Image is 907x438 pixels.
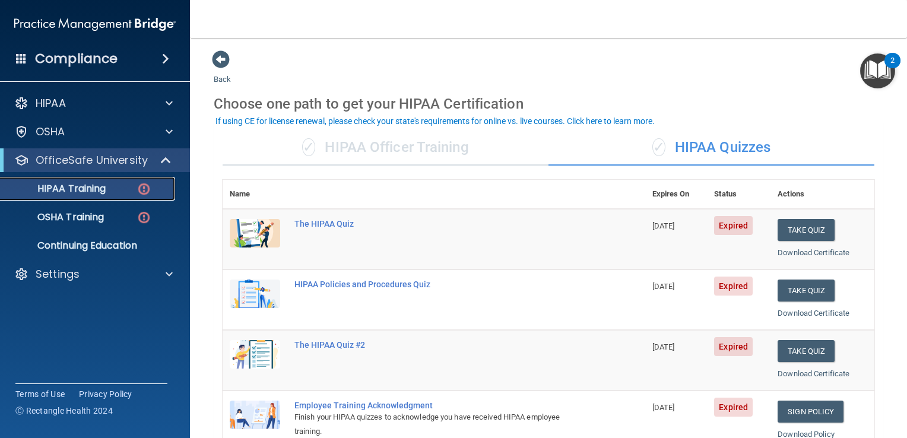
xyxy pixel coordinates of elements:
[890,61,895,76] div: 2
[714,216,753,235] span: Expired
[214,115,657,127] button: If using CE for license renewal, please check your state's requirements for online vs. live cours...
[36,153,148,167] p: OfficeSafe University
[14,125,173,139] a: OSHA
[778,219,835,241] button: Take Quiz
[214,61,231,84] a: Back
[294,340,586,350] div: The HIPAA Quiz #2
[778,340,835,362] button: Take Quiz
[714,337,753,356] span: Expired
[8,211,104,223] p: OSHA Training
[8,183,106,195] p: HIPAA Training
[137,210,151,225] img: danger-circle.6113f641.png
[223,180,287,209] th: Name
[778,248,849,257] a: Download Certificate
[294,280,586,289] div: HIPAA Policies and Procedures Quiz
[707,180,770,209] th: Status
[36,125,65,139] p: OSHA
[36,96,66,110] p: HIPAA
[652,403,675,412] span: [DATE]
[15,388,65,400] a: Terms of Use
[14,153,172,167] a: OfficeSafe University
[14,267,173,281] a: Settings
[645,180,708,209] th: Expires On
[652,342,675,351] span: [DATE]
[15,405,113,417] span: Ⓒ Rectangle Health 2024
[714,398,753,417] span: Expired
[14,96,173,110] a: HIPAA
[770,180,874,209] th: Actions
[302,138,315,156] span: ✓
[294,219,586,228] div: The HIPAA Quiz
[714,277,753,296] span: Expired
[652,138,665,156] span: ✓
[778,401,843,423] a: Sign Policy
[652,282,675,291] span: [DATE]
[137,182,151,196] img: danger-circle.6113f641.png
[79,388,132,400] a: Privacy Policy
[652,221,675,230] span: [DATE]
[294,401,586,410] div: Employee Training Acknowledgment
[778,369,849,378] a: Download Certificate
[35,50,118,67] h4: Compliance
[14,12,176,36] img: PMB logo
[860,53,895,88] button: Open Resource Center, 2 new notifications
[215,117,655,125] div: If using CE for license renewal, please check your state's requirements for online vs. live cours...
[8,240,170,252] p: Continuing Education
[778,309,849,318] a: Download Certificate
[778,280,835,301] button: Take Quiz
[548,130,874,166] div: HIPAA Quizzes
[36,267,80,281] p: Settings
[848,357,893,402] iframe: Drift Widget Chat Controller
[223,130,548,166] div: HIPAA Officer Training
[214,87,883,121] div: Choose one path to get your HIPAA Certification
